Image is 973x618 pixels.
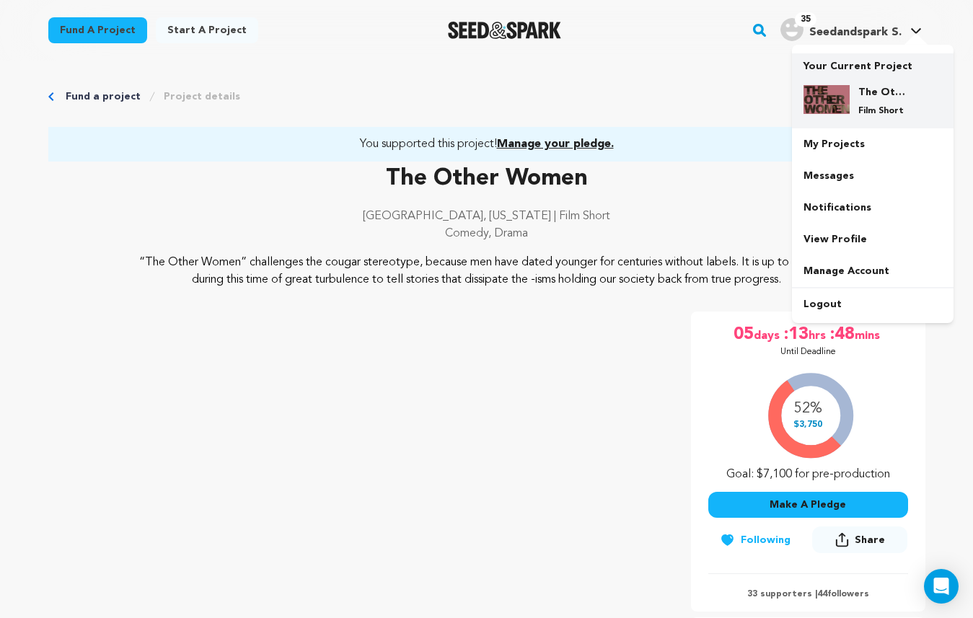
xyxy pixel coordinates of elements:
[734,323,754,346] span: 05
[792,128,954,160] a: My Projects
[855,323,883,346] span: mins
[792,160,954,192] a: Messages
[156,17,258,43] a: Start a project
[66,89,141,104] a: Fund a project
[708,527,802,553] button: Following
[783,323,809,346] span: :13
[66,136,908,153] a: You supported this project!Manage your pledge.
[780,18,902,41] div: Seedandspark S.'s Profile
[804,85,850,114] img: ec5e345736d3d50a.jpg
[792,255,954,287] a: Manage Account
[809,323,829,346] span: hrs
[448,22,561,39] a: Seed&Spark Homepage
[754,323,783,346] span: days
[858,85,910,100] h4: The Other Women
[795,12,816,27] span: 35
[780,18,804,41] img: user.png
[48,225,925,242] p: Comedy, Drama
[812,526,907,559] span: Share
[812,526,907,553] button: Share
[48,89,925,104] div: Breadcrumb
[924,569,959,604] div: Open Intercom Messenger
[48,162,925,196] p: The Other Women
[48,17,147,43] a: Fund a project
[708,492,908,518] button: Make A Pledge
[780,346,836,358] p: Until Deadline
[792,192,954,224] a: Notifications
[804,53,942,128] a: Your Current Project The Other Women Film Short
[164,89,240,104] a: Project details
[855,533,885,547] span: Share
[778,15,925,45] span: Seedandspark S.'s Profile
[804,53,942,74] p: Your Current Project
[792,288,954,320] a: Logout
[497,138,614,150] span: Manage your pledge.
[48,208,925,225] p: [GEOGRAPHIC_DATA], [US_STATE] | Film Short
[858,105,910,117] p: Film Short
[778,15,925,41] a: Seedandspark S.'s Profile
[792,224,954,255] a: View Profile
[829,323,855,346] span: :48
[809,27,902,38] span: Seedandspark S.
[817,590,827,599] span: 44
[708,588,908,600] p: 33 supporters | followers
[136,254,837,288] p: “The Other Women” challenges the cougar stereotype, because men have dated younger for centuries ...
[448,22,561,39] img: Seed&Spark Logo Dark Mode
